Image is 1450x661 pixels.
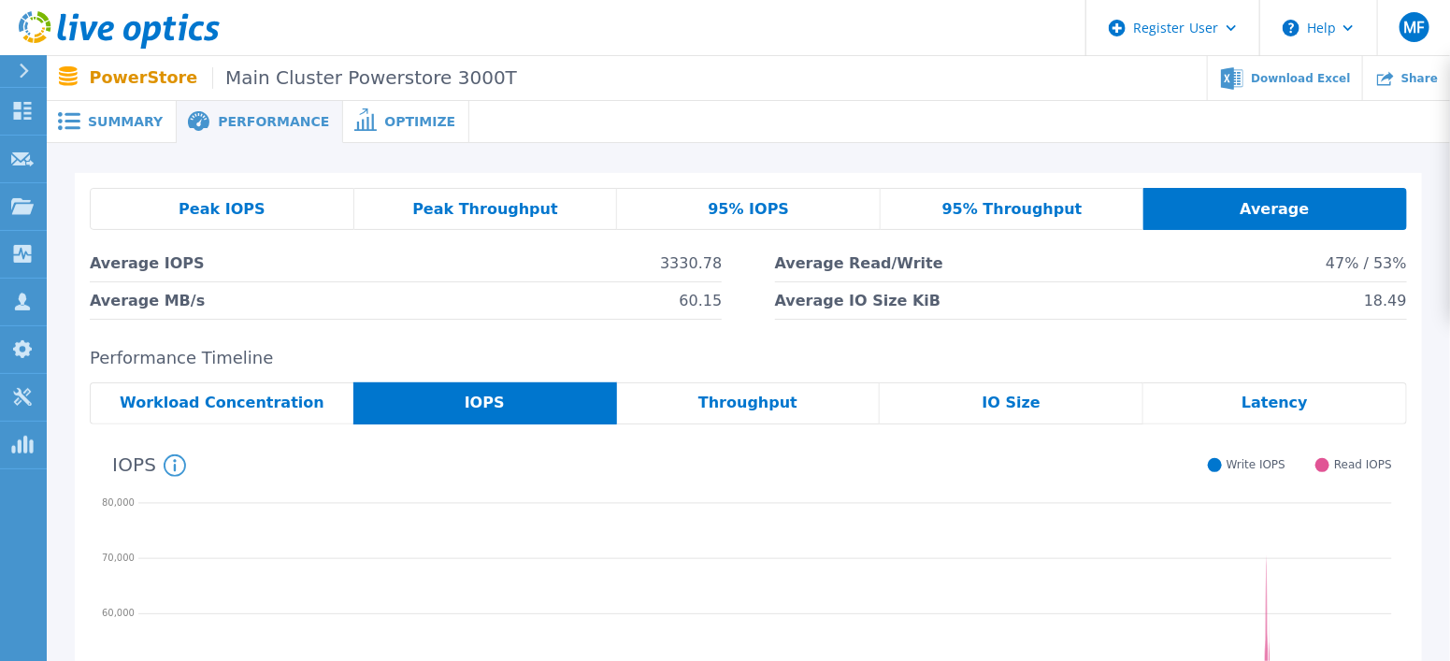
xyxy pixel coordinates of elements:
span: Workload Concentration [120,395,324,410]
span: Latency [1242,395,1308,410]
span: Average MB/s [90,282,205,319]
span: Summary [88,115,163,128]
span: Performance [218,115,329,128]
text: 80,000 [102,497,135,508]
text: 60,000 [102,608,135,618]
p: PowerStore [90,67,517,89]
span: Average IOPS [90,245,204,281]
span: Optimize [384,115,455,128]
h4: IOPS [112,454,186,477]
span: 95% IOPS [708,202,789,217]
span: 95% Throughput [942,202,1083,217]
span: Throughput [698,395,797,410]
span: Average [1240,202,1309,217]
span: Read IOPS [1334,458,1392,472]
span: IO Size [983,395,1041,410]
span: MF [1403,20,1424,35]
h2: Performance Timeline [90,349,1407,368]
span: 18.49 [1364,282,1407,319]
span: Peak Throughput [412,202,558,217]
span: Average Read/Write [775,245,943,281]
span: Share [1401,73,1438,84]
span: 3330.78 [660,245,722,281]
span: Download Excel [1251,73,1350,84]
span: Peak IOPS [179,202,265,217]
text: 70,000 [102,553,135,563]
span: Main Cluster Powerstore 3000T [212,67,517,89]
span: Average IO Size KiB [775,282,941,319]
span: IOPS [465,395,505,410]
span: 60.15 [680,282,723,319]
span: Write IOPS [1227,458,1285,472]
span: 47% / 53% [1326,245,1407,281]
